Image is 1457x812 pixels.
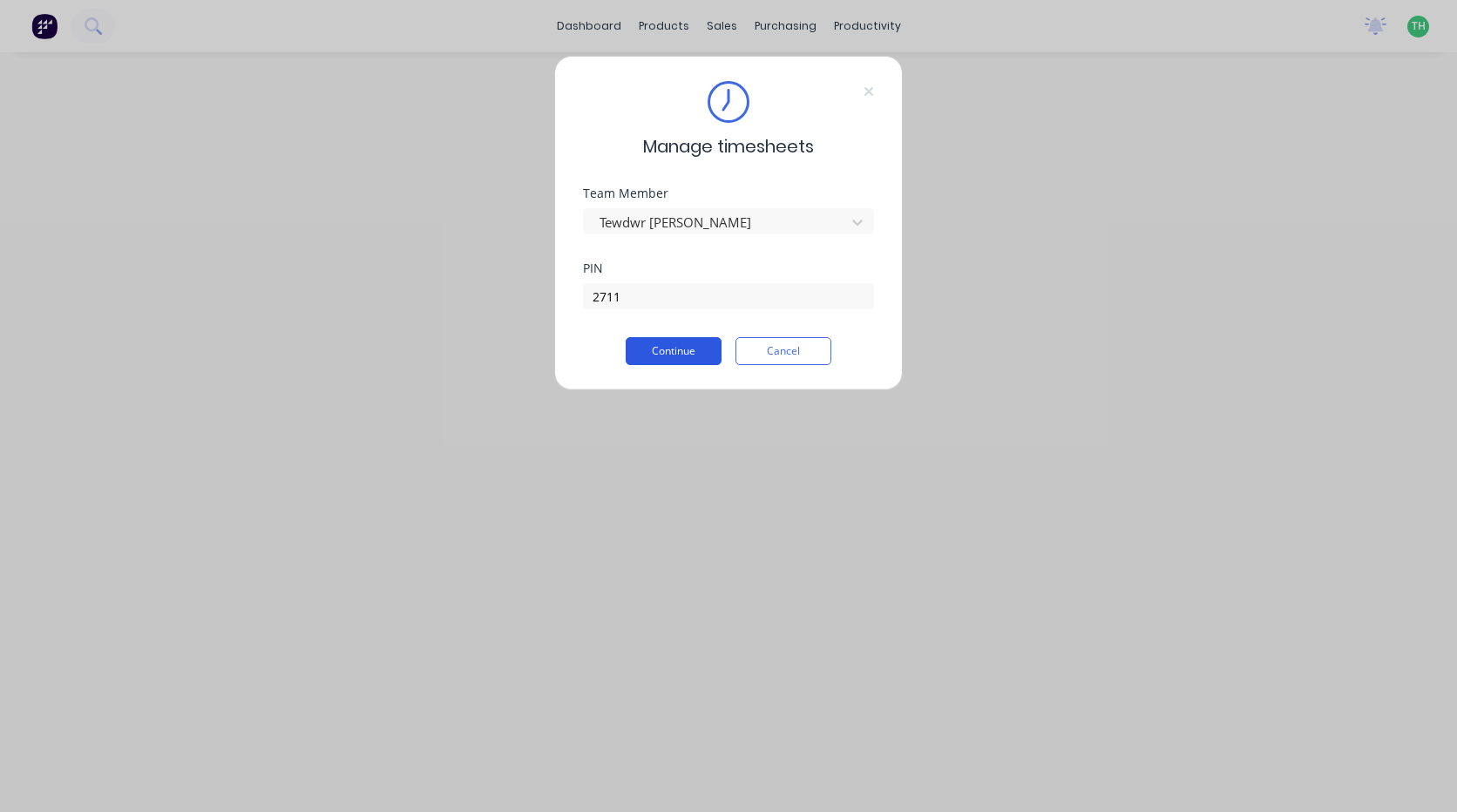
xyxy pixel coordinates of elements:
[735,337,831,365] button: Cancel
[583,262,874,274] div: PIN
[583,283,874,309] input: Enter PIN
[643,133,814,159] span: Manage timesheets
[583,187,874,200] div: Team Member
[626,337,722,365] button: Continue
